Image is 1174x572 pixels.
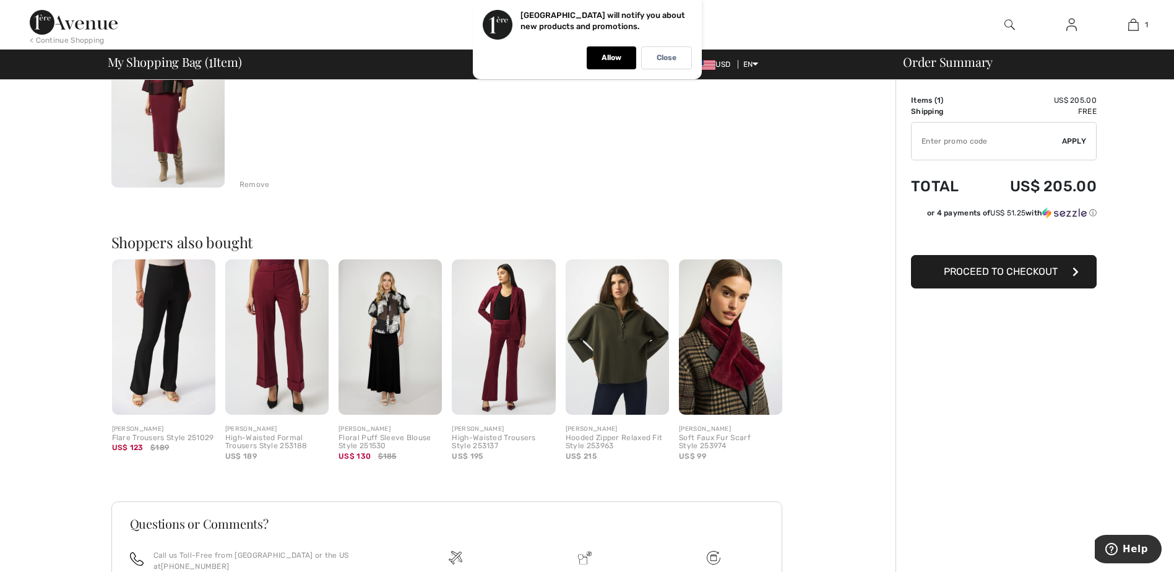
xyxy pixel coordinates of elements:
span: US$ 99 [679,452,706,461]
img: High-Waisted Trousers Style 253137 [452,259,555,415]
div: Hooded Zipper Relaxed Fit Style 253963 [566,434,669,451]
span: US$ 189 [225,452,257,461]
iframe: PayPal-paypal [911,223,1097,251]
img: call [130,552,144,566]
td: US$ 205.00 [977,95,1097,106]
span: 1 [1145,19,1148,30]
span: US$ 51.25 [990,209,1025,217]
td: US$ 205.00 [977,165,1097,207]
h3: Questions or Comments? [130,518,764,530]
span: 1 [209,53,213,69]
div: or 4 payments ofUS$ 51.25withSezzle Click to learn more about Sezzle [911,207,1097,223]
div: [PERSON_NAME] [679,425,782,434]
a: [PHONE_NUMBER] [161,562,229,571]
div: [PERSON_NAME] [566,425,669,434]
span: Proceed to Checkout [944,266,1058,277]
div: High-Waisted Trousers Style 253137 [452,434,555,451]
span: $185 [378,451,397,462]
img: Soft Faux Fur Scarf Style 253974 [679,259,782,415]
img: Delivery is a breeze since we pay the duties! [578,551,592,565]
p: Close [657,53,676,63]
img: My Bag [1128,17,1139,32]
img: Plaid Jacquard Sweater Knit Top Style 243948 [111,17,225,188]
button: Proceed to Checkout [911,255,1097,288]
span: My Shopping Bag ( Item) [108,56,242,68]
img: Floral Puff Sleeve Blouse Style 251530 [339,259,442,415]
p: [GEOGRAPHIC_DATA] will notify you about new products and promotions. [520,11,685,31]
iframe: Opens a widget where you can find more information [1095,535,1162,566]
div: < Continue Shopping [30,35,105,46]
p: Call us Toll-Free from [GEOGRAPHIC_DATA] or the US at [153,550,377,572]
img: My Info [1066,17,1077,32]
td: Items ( ) [911,95,977,106]
div: Floral Puff Sleeve Blouse Style 251530 [339,434,442,451]
div: Soft Faux Fur Scarf Style 253974 [679,434,782,451]
img: 1ère Avenue [30,10,118,35]
div: Order Summary [888,56,1167,68]
img: Hooded Zipper Relaxed Fit Style 253963 [566,259,669,415]
div: [PERSON_NAME] [225,425,329,434]
span: Apply [1062,136,1087,147]
td: Total [911,165,977,207]
span: US$ 215 [566,452,597,461]
img: Free shipping on orders over $99 [449,551,462,565]
div: [PERSON_NAME] [339,425,442,434]
td: Free [977,106,1097,117]
img: Flare Trousers Style 251029 [112,259,215,415]
td: Shipping [911,106,977,117]
span: EN [743,60,759,69]
div: Remove [240,179,270,190]
div: High-Waisted Formal Trousers Style 253188 [225,434,329,451]
p: Allow [602,53,621,63]
img: Sezzle [1042,207,1087,219]
span: $189 [150,442,169,453]
h2: Shoppers also bought [111,235,792,249]
span: 1 [937,96,941,105]
img: High-Waisted Formal Trousers Style 253188 [225,259,329,415]
img: Free shipping on orders over $99 [707,551,720,565]
a: 1 [1103,17,1163,32]
div: Flare Trousers Style 251029 [112,434,215,443]
img: search the website [1004,17,1015,32]
span: US$ 123 [112,443,144,452]
input: Promo code [912,123,1062,160]
a: Sign In [1056,17,1087,33]
div: or 4 payments of with [927,207,1097,219]
span: US$ 195 [452,452,483,461]
img: US Dollar [696,60,715,70]
span: US$ 130 [339,452,371,461]
div: [PERSON_NAME] [452,425,555,434]
div: [PERSON_NAME] [112,425,215,434]
span: USD [696,60,735,69]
